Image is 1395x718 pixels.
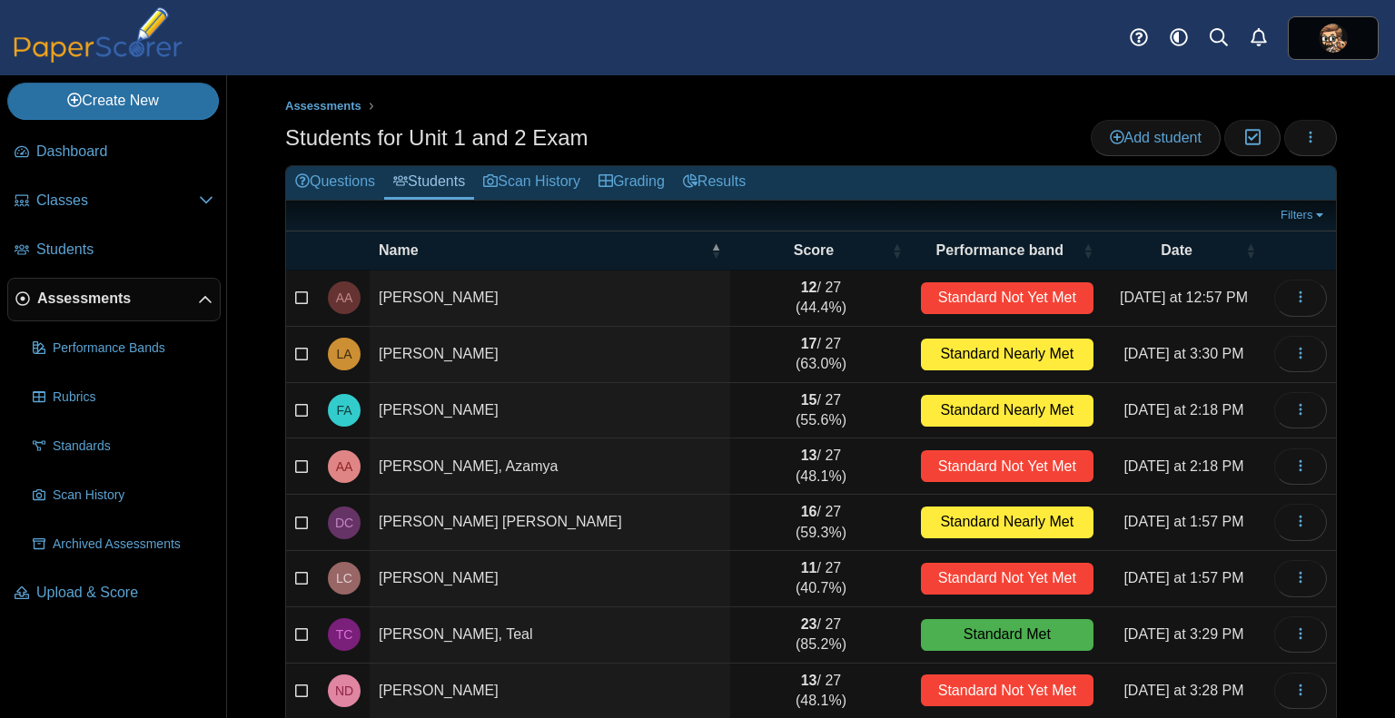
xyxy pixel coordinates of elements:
[730,495,911,551] td: / 27 (59.3%)
[1123,626,1243,642] time: Sep 23, 2025 at 3:29 PM
[801,280,817,295] b: 12
[801,504,817,519] b: 16
[379,241,707,261] span: Name
[921,282,1094,314] div: Standard Not Yet Met
[335,684,353,697] span: Nancy Dao
[370,551,730,607] td: [PERSON_NAME]
[1120,290,1248,305] time: Sep 24, 2025 at 12:57 PM
[1123,570,1243,585] time: Sep 23, 2025 at 1:57 PM
[281,95,366,118] a: Assessments
[474,166,589,200] a: Scan History
[37,289,198,309] span: Assessments
[25,474,221,517] a: Scan History
[730,270,911,327] td: / 27 (44.4%)
[285,99,361,113] span: Assessments
[7,83,219,119] a: Create New
[36,240,213,260] span: Students
[921,674,1094,706] div: Standard Not Yet Met
[1123,514,1243,529] time: Sep 23, 2025 at 1:57 PM
[921,563,1094,595] div: Standard Not Yet Met
[730,438,911,495] td: / 27 (48.1%)
[1319,24,1348,53] span: Logan Janes - MRH Faculty
[801,392,817,408] b: 15
[921,507,1094,538] div: Standard Nearly Met
[1276,206,1331,224] a: Filters
[921,241,1080,261] span: Performance band
[336,291,353,304] span: Ava Apodaca
[370,607,730,664] td: [PERSON_NAME], Teal
[370,270,730,327] td: [PERSON_NAME]
[1123,683,1243,698] time: Sep 23, 2025 at 3:28 PM
[801,616,817,632] b: 23
[801,673,817,688] b: 13
[589,166,674,200] a: Grading
[1091,120,1221,156] a: Add student
[336,348,351,360] span: Lila Arabie
[921,395,1094,427] div: Standard Nearly Met
[25,523,221,566] a: Archived Assessments
[336,460,353,473] span: Azamya Arellano
[53,438,213,456] span: Standards
[730,327,911,383] td: / 27 (63.0%)
[1239,18,1279,58] a: Alerts
[53,536,213,554] span: Archived Assessments
[1112,241,1242,261] span: Date
[1319,24,1348,53] img: ps.CA9DutIbuwpXCXUj
[1123,402,1243,418] time: Sep 23, 2025 at 2:18 PM
[7,278,221,321] a: Assessments
[370,383,730,439] td: [PERSON_NAME]
[1123,458,1243,474] time: Sep 23, 2025 at 2:18 PM
[25,425,221,468] a: Standards
[674,166,755,200] a: Results
[801,560,817,575] b: 11
[1110,130,1202,145] span: Add student
[1123,346,1243,361] time: Sep 23, 2025 at 3:30 PM
[36,191,199,211] span: Classes
[7,131,221,174] a: Dashboard
[25,376,221,419] a: Rubrics
[53,389,213,407] span: Rubrics
[53,339,213,358] span: Performance Bands
[370,327,730,383] td: [PERSON_NAME]
[1245,241,1256,260] span: Date : Activate to sort
[336,628,353,641] span: Teal Crawford
[7,572,221,615] a: Upload & Score
[7,229,221,272] a: Students
[285,123,589,153] h1: Students for Unit 1 and 2 Exam
[801,336,817,351] b: 17
[384,166,474,200] a: Students
[36,142,213,162] span: Dashboard
[921,339,1094,370] div: Standard Nearly Met
[370,495,730,551] td: [PERSON_NAME] [PERSON_NAME]
[7,180,221,223] a: Classes
[370,438,730,495] td: [PERSON_NAME], Azamya
[25,327,221,370] a: Performance Bands
[730,383,911,439] td: / 27 (55.6%)
[801,448,817,463] b: 13
[710,241,721,260] span: Name : Activate to invert sorting
[335,516,353,529] span: Danna Camunez Marquez
[7,7,189,63] img: PaperScorer
[36,583,213,603] span: Upload & Score
[1288,16,1379,60] a: ps.CA9DutIbuwpXCXUj
[7,50,189,65] a: PaperScorer
[921,450,1094,482] div: Standard Not Yet Met
[730,607,911,664] td: / 27 (85.2%)
[336,404,351,417] span: Fynn Archibald
[336,572,352,585] span: Landon Connelly
[739,241,887,261] span: Score
[53,487,213,505] span: Scan History
[1083,241,1093,260] span: Performance band : Activate to sort
[921,619,1094,651] div: Standard Met
[286,166,384,200] a: Questions
[892,241,903,260] span: Score : Activate to sort
[730,551,911,607] td: / 27 (40.7%)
